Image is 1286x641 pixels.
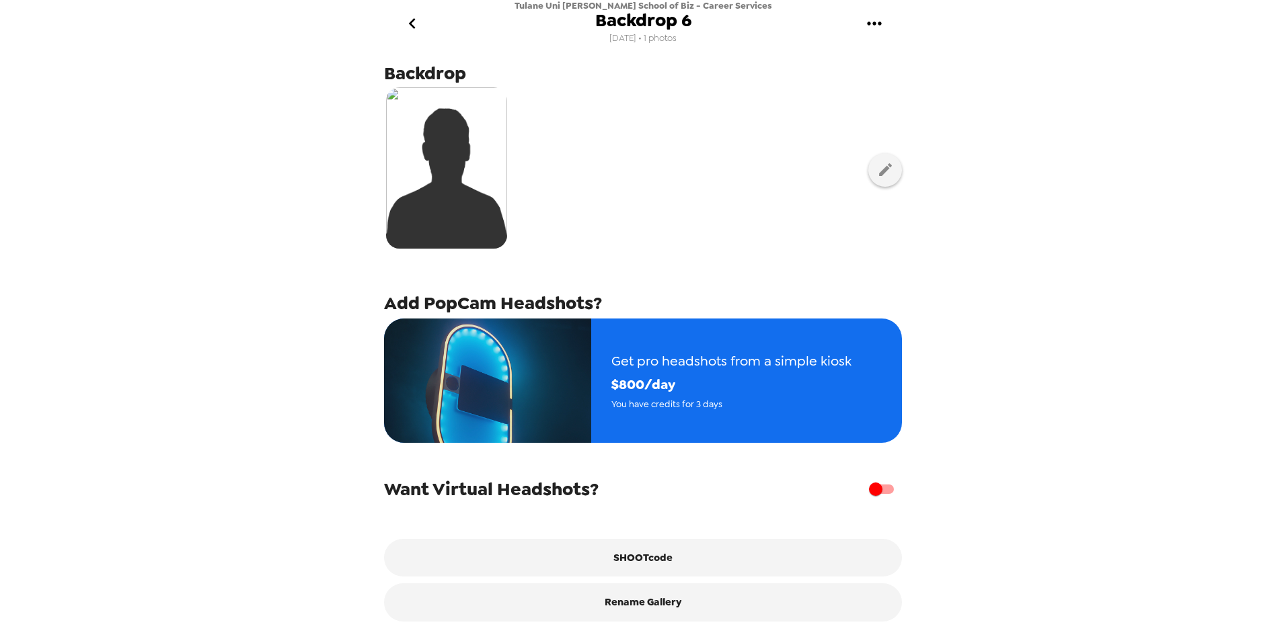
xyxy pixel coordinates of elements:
button: go back [390,2,434,46]
span: [DATE] • 1 photos [609,30,677,48]
span: Backdrop 6 [595,11,691,30]
span: $ 800 /day [611,373,852,396]
span: Add PopCam Headshots? [384,291,602,315]
img: silhouette [386,87,507,249]
span: Backdrop [384,61,466,85]
span: You have credits for 3 days [611,396,852,412]
button: SHOOTcode [384,539,902,576]
button: Get pro headshots from a simple kiosk$800/dayYou have credits for 3 days [384,318,902,443]
span: Get pro headshots from a simple kiosk [611,349,852,373]
button: Rename Gallery [384,583,902,621]
button: gallery menu [852,2,896,46]
span: Want Virtual Headshots? [384,477,599,501]
img: popcam example [384,318,591,443]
